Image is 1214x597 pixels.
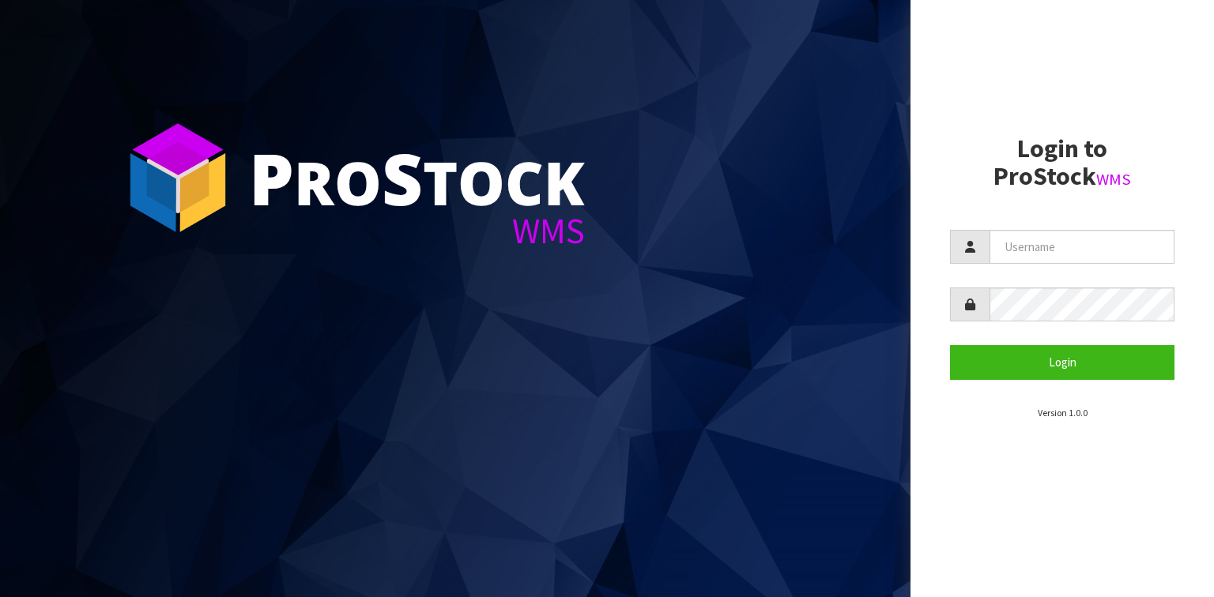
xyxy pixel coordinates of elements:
[950,135,1174,190] h2: Login to ProStock
[249,130,294,226] span: P
[1038,407,1088,419] small: Version 1.0.0
[119,118,237,237] img: ProStock Cube
[249,142,585,213] div: ro tock
[382,130,423,226] span: S
[990,230,1174,264] input: Username
[950,345,1174,379] button: Login
[249,213,585,249] div: WMS
[1096,169,1131,190] small: WMS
